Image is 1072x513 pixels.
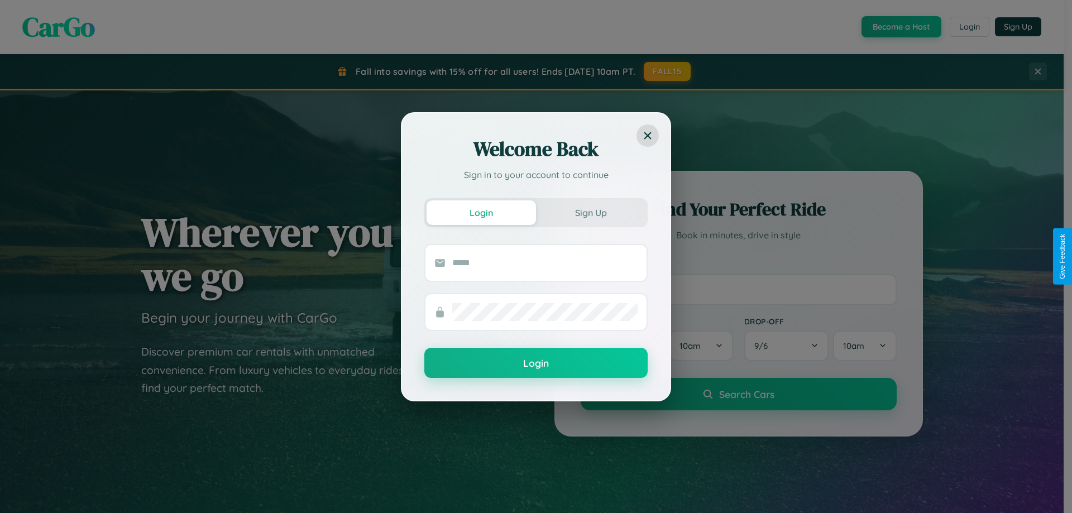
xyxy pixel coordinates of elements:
[424,168,648,181] p: Sign in to your account to continue
[1059,234,1066,279] div: Give Feedback
[424,136,648,162] h2: Welcome Back
[424,348,648,378] button: Login
[536,200,645,225] button: Sign Up
[427,200,536,225] button: Login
